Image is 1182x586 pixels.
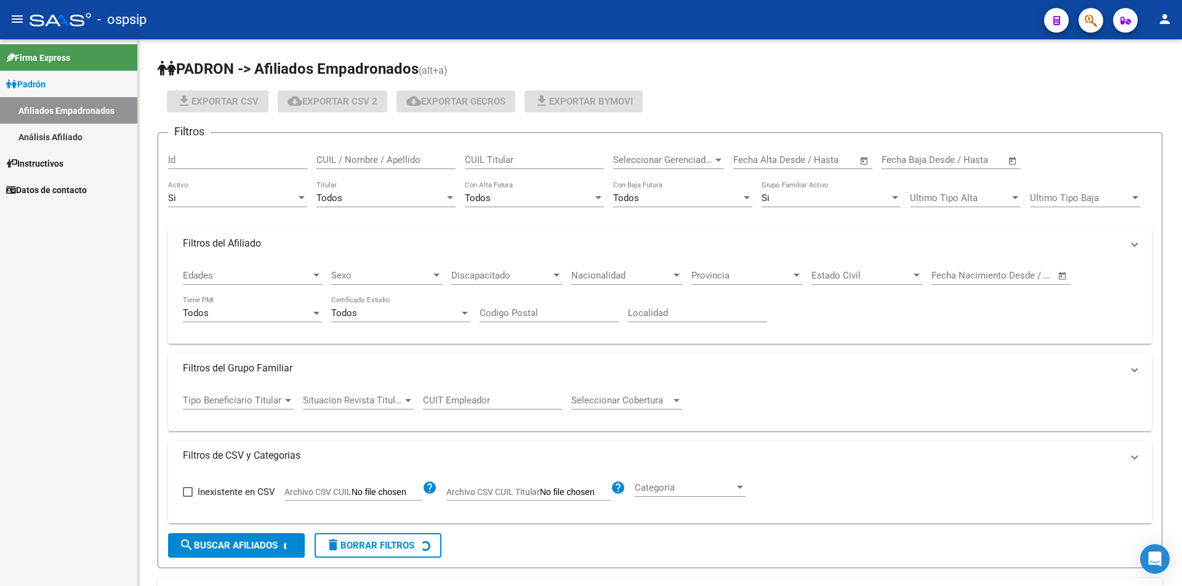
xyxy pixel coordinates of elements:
[406,93,421,108] mat-icon: cloud_download
[183,449,1122,462] mat-panel-title: Filtros de CSV y Categorias
[811,270,911,281] span: Estado Civil
[983,270,1042,281] input: End date
[540,487,611,498] input: Archivo CSV CUIL Titular
[177,93,191,108] mat-icon: file_download
[326,540,414,551] span: Borrar Filtros
[571,270,671,281] span: Nacionalidad
[525,90,643,113] button: Exportar Bymovi
[326,537,340,552] mat-icon: delete
[278,90,387,113] button: Exportar CSV 2
[183,307,209,319] span: Todos
[198,485,275,499] span: Inexistente en CSV
[6,157,63,170] span: Instructivos
[183,270,311,281] span: Edades
[168,229,1152,258] mat-expansion-panel-header: Filtros del Afiliado
[910,192,1010,204] span: Ultimo Tipo Alta
[446,487,540,497] span: Archivo CSV CUIL Titular
[1056,269,1070,283] button: Open calendar
[168,383,1152,431] div: Filtros del Grupo Familiar
[733,154,773,165] input: Start date
[158,60,419,77] span: PADRON -> Afiliados Empadronados
[1157,12,1172,26] mat-icon: person
[179,537,194,552] mat-icon: search
[6,51,70,65] span: Firma Express
[168,258,1152,344] div: Filtros del Afiliado
[6,183,87,197] span: Datos de contacto
[315,533,441,558] button: Borrar Filtros
[183,237,1122,250] mat-panel-title: Filtros del Afiliado
[287,96,377,107] span: Exportar CSV 2
[858,154,872,168] button: Open calendar
[168,441,1152,470] mat-expansion-panel-header: Filtros de CSV y Categorias
[882,154,922,165] input: Start date
[168,470,1152,523] div: Filtros de CSV y Categorias
[635,482,734,493] span: Categoria
[168,192,176,204] span: Si
[331,270,431,281] span: Sexo
[168,123,211,140] h3: Filtros
[465,192,491,204] span: Todos
[10,12,25,26] mat-icon: menu
[303,395,403,406] span: Situacion Revista Titular
[762,192,770,204] span: Si
[1140,544,1170,574] div: Open Intercom Messenger
[177,96,259,107] span: Exportar CSV
[168,354,1152,383] mat-expansion-panel-header: Filtros del Grupo Familiar
[451,270,551,281] span: Discapacitado
[183,362,1122,375] mat-panel-title: Filtros del Grupo Familiar
[691,270,791,281] span: Provincia
[287,93,302,108] mat-icon: cloud_download
[97,6,147,33] span: - ospsip
[784,154,844,165] input: End date
[1030,192,1130,204] span: Ultimo Tipo Baja
[6,77,46,91] span: Padrón
[613,192,639,204] span: Todos
[613,154,713,165] span: Seleccionar Gerenciador
[167,90,268,113] button: Exportar CSV
[183,395,283,406] span: Tipo Beneficiario Titular
[611,480,625,495] mat-icon: help
[933,154,992,165] input: End date
[284,487,352,497] span: Archivo CSV CUIL
[534,93,549,108] mat-icon: file_download
[331,307,357,319] span: Todos
[406,96,505,107] span: Exportar GECROS
[931,270,971,281] input: Start date
[1006,154,1020,168] button: Open calendar
[419,65,448,76] span: (alt+a)
[396,90,515,113] button: Exportar GECROS
[316,192,342,204] span: Todos
[571,395,671,406] span: Seleccionar Cobertura
[534,96,633,107] span: Exportar Bymovi
[422,480,437,495] mat-icon: help
[168,533,305,558] button: Buscar Afiliados
[352,487,422,498] input: Archivo CSV CUIL
[179,540,278,551] span: Buscar Afiliados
